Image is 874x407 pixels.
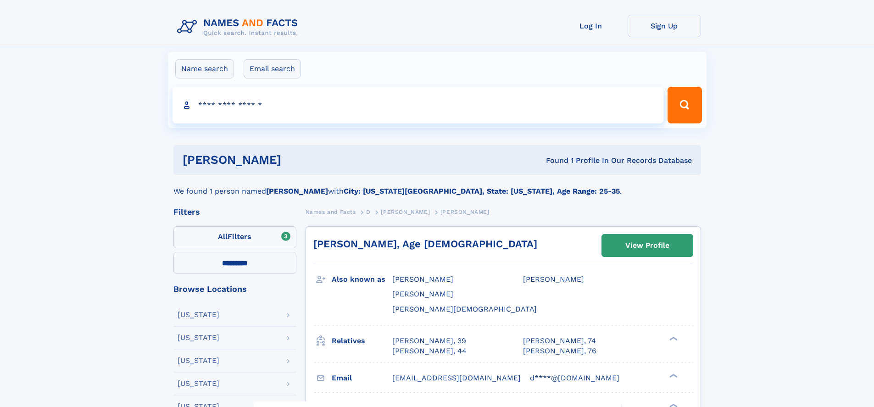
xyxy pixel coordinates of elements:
[266,187,328,195] b: [PERSON_NAME]
[178,334,219,341] div: [US_STATE]
[392,275,453,284] span: [PERSON_NAME]
[602,234,693,256] a: View Profile
[554,15,628,37] a: Log In
[413,156,692,166] div: Found 1 Profile In Our Records Database
[306,206,356,217] a: Names and Facts
[313,238,537,250] a: [PERSON_NAME], Age [DEMOGRAPHIC_DATA]
[366,206,371,217] a: D
[344,187,620,195] b: City: [US_STATE][GEOGRAPHIC_DATA], State: [US_STATE], Age Range: 25-35
[392,346,467,356] a: [PERSON_NAME], 44
[667,373,678,379] div: ❯
[183,154,414,166] h1: [PERSON_NAME]
[625,235,669,256] div: View Profile
[392,374,521,382] span: [EMAIL_ADDRESS][DOMAIN_NAME]
[178,357,219,364] div: [US_STATE]
[178,311,219,318] div: [US_STATE]
[332,370,392,386] h3: Email
[381,206,430,217] a: [PERSON_NAME]
[628,15,701,37] a: Sign Up
[173,175,701,197] div: We found 1 person named with .
[440,209,490,215] span: [PERSON_NAME]
[381,209,430,215] span: [PERSON_NAME]
[244,59,301,78] label: Email search
[173,15,306,39] img: Logo Names and Facts
[218,232,228,241] span: All
[173,285,296,293] div: Browse Locations
[178,380,219,387] div: [US_STATE]
[523,275,584,284] span: [PERSON_NAME]
[392,305,537,313] span: [PERSON_NAME][DEMOGRAPHIC_DATA]
[392,336,466,346] a: [PERSON_NAME], 39
[668,87,701,123] button: Search Button
[523,346,596,356] a: [PERSON_NAME], 76
[173,226,296,248] label: Filters
[366,209,371,215] span: D
[667,335,678,341] div: ❯
[332,272,392,287] h3: Also known as
[173,87,664,123] input: search input
[392,290,453,298] span: [PERSON_NAME]
[173,208,296,216] div: Filters
[523,336,596,346] a: [PERSON_NAME], 74
[175,59,234,78] label: Name search
[332,333,392,349] h3: Relatives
